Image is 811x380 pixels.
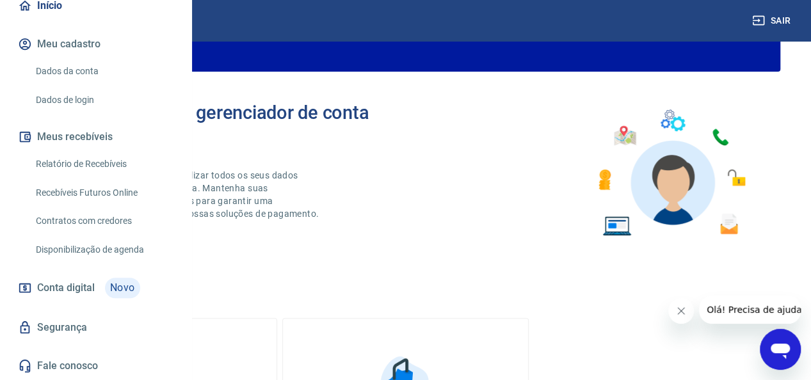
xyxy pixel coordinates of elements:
a: Recebíveis Futuros Online [31,180,176,206]
button: Meu cadastro [15,30,176,58]
button: Sair [750,9,796,33]
a: Fale conosco [15,352,176,380]
iframe: Botão para abrir a janela de mensagens [760,329,801,370]
a: Conta digitalNovo [15,273,176,303]
span: Olá! Precisa de ajuda? [8,9,108,19]
a: Segurança [15,313,176,342]
h2: Bem-vindo(a) ao gerenciador de conta Vindi [56,102,406,143]
button: Meus recebíveis [15,123,176,151]
span: Novo [105,278,140,298]
iframe: Mensagem da empresa [699,296,801,324]
img: Imagem de um avatar masculino com diversos icones exemplificando as funcionalidades do gerenciado... [587,102,755,244]
a: Contratos com credores [31,208,176,234]
h5: O que deseja fazer hoje? [31,290,780,303]
a: Dados de login [31,87,176,113]
a: Relatório de Recebíveis [31,151,176,177]
a: Disponibilização de agenda [31,237,176,263]
iframe: Fechar mensagem [668,298,694,324]
a: Dados da conta [31,58,176,84]
span: Conta digital [37,279,95,297]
